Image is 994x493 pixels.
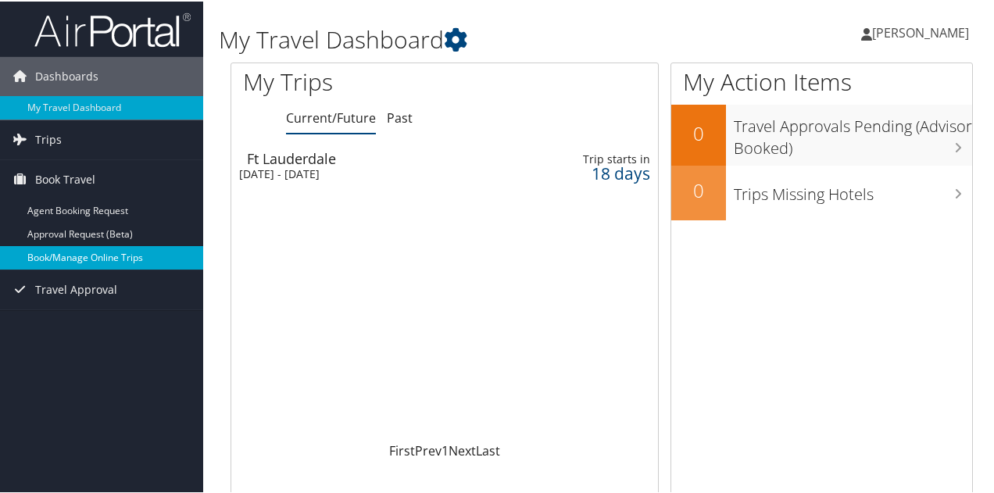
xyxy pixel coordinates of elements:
[476,441,500,458] a: Last
[734,174,972,204] h3: Trips Missing Hotels
[286,108,376,125] a: Current/Future
[34,10,191,47] img: airportal-logo.png
[415,441,442,458] a: Prev
[442,441,449,458] a: 1
[449,441,476,458] a: Next
[35,269,117,308] span: Travel Approval
[861,8,985,55] a: [PERSON_NAME]
[671,64,972,97] h1: My Action Items
[671,164,972,219] a: 0Trips Missing Hotels
[557,165,649,179] div: 18 days
[219,22,729,55] h1: My Travel Dashboard
[35,119,62,158] span: Trips
[671,176,726,202] h2: 0
[872,23,969,40] span: [PERSON_NAME]
[239,166,501,180] div: [DATE] - [DATE]
[557,151,649,165] div: Trip starts in
[35,159,95,198] span: Book Travel
[671,103,972,163] a: 0Travel Approvals Pending (Advisor Booked)
[243,64,468,97] h1: My Trips
[35,55,98,95] span: Dashboards
[734,106,972,158] h3: Travel Approvals Pending (Advisor Booked)
[247,150,509,164] div: Ft Lauderdale
[389,441,415,458] a: First
[387,108,413,125] a: Past
[671,119,726,145] h2: 0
